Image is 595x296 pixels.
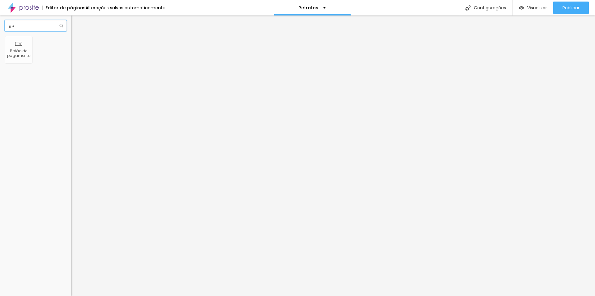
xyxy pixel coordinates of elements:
img: view-1.svg [519,5,524,11]
button: Publicar [553,2,589,14]
input: Buscar elemento [5,20,67,31]
iframe: Editor [71,15,595,296]
font: Retratos [298,5,318,11]
font: Visualizar [527,5,547,11]
img: Ícone [465,5,471,11]
font: Editor de páginas [46,5,86,11]
div: Botão de pagamento [6,49,31,58]
font: Configurações [474,5,506,11]
button: Visualizar [513,2,553,14]
font: Alterações salvas automaticamente [86,5,165,11]
font: Publicar [562,5,580,11]
img: Ícone [59,24,63,28]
